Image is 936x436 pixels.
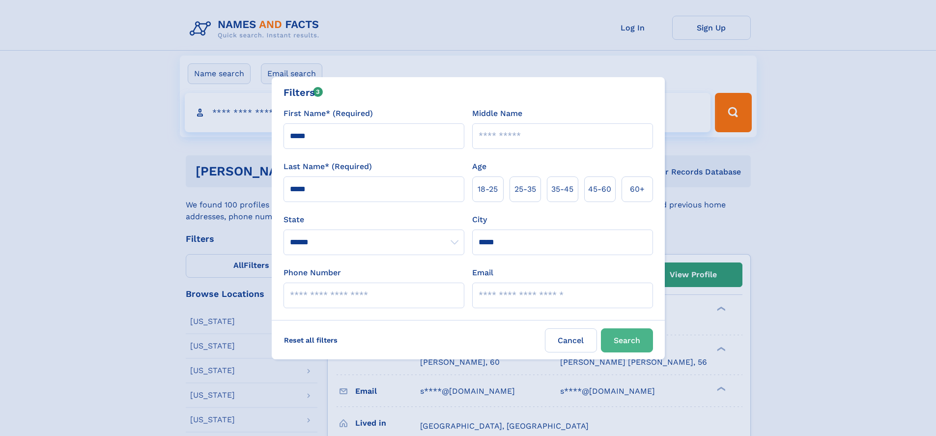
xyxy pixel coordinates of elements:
label: Email [472,267,493,279]
label: Middle Name [472,108,522,119]
span: 18‑25 [478,183,498,195]
label: Reset all filters [278,328,344,352]
label: Phone Number [284,267,341,279]
div: Filters [284,85,323,100]
span: 25‑35 [514,183,536,195]
span: 45‑60 [588,183,611,195]
span: 35‑45 [551,183,573,195]
button: Search [601,328,653,352]
label: City [472,214,487,226]
label: Age [472,161,486,173]
label: State [284,214,464,226]
label: Cancel [545,328,597,352]
label: Last Name* (Required) [284,161,372,173]
span: 60+ [630,183,645,195]
label: First Name* (Required) [284,108,373,119]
